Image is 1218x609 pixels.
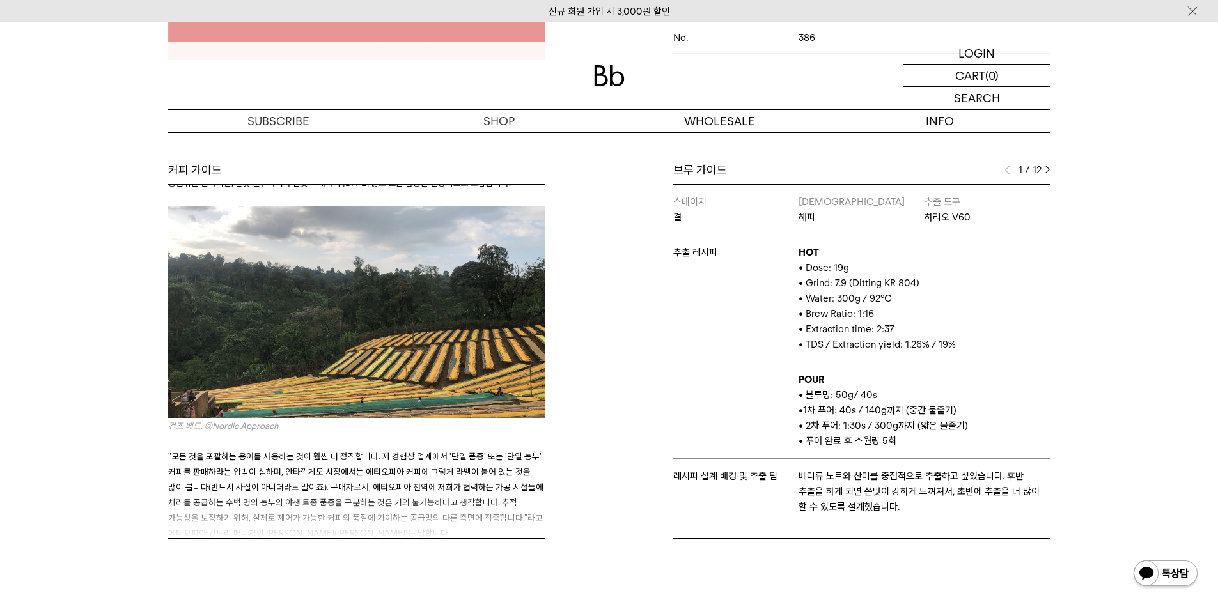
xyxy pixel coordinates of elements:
[673,468,799,484] p: 레시피 설계 배경 및 추출 팁
[799,210,925,225] p: 해피
[803,405,956,416] span: 1차 푸어: 40s / 140g까지 (중간 물줄기)
[799,337,1050,352] p: • TDS / Extraction yield: 1.26% / 19%
[1017,162,1022,178] span: 1
[799,247,819,258] b: HOT
[609,110,830,132] p: WHOLESALE
[799,420,968,431] span: • 2차 푸어: 1:30s / 300g까지 (얇은 물줄기)
[903,65,1050,87] a: CART (0)
[854,389,877,401] span: / 40s
[799,435,896,447] span: • 푸어 완료 후 스월링 5회
[1033,162,1038,178] span: 12
[954,87,1000,109] p: SEARCH
[389,110,609,132] a: SHOP
[958,42,995,64] p: LOGIN
[955,65,985,86] p: CART
[830,110,1050,132] p: INFO
[594,65,625,86] img: 로고
[168,451,543,538] span: "모든 것을 포괄하는 용어를 사용하는 것이 훨씬 더 정직합니다. 제 경험상 업계에서 '단일 품종' 또는 '단일 농부' 커피를 판매하라는 압박이 심하며, 안타깝게도 시장에서는 ...
[673,162,1050,178] div: 브루 가이드
[799,374,824,385] b: POUR
[925,210,1050,225] p: 하리오 V60
[1025,162,1030,178] span: /
[985,65,999,86] p: (0)
[799,260,1050,275] p: • Dose: 19g
[799,321,1050,337] p: • Extraction time: 2:37
[903,42,1050,65] a: LOGIN
[799,306,1050,321] p: • Brew Ratio: 1:16
[799,275,1050,291] p: • Grind: 7.9 (Ditting KR 804)
[168,162,539,188] span: 간단히 말해서, 이것이 우리가 대부분의 노르딕 어프로치의 커피를 Heirloom(가보)이라고 부르는 이유입니다. 광범위한 단어지만, 잘못 분류하거나 잘못 이해하게 [DATE]...
[799,387,1050,403] p: • 블루밍: 50g
[168,162,545,178] div: 커피 가이드
[799,196,905,208] span: [DEMOGRAPHIC_DATA]
[673,196,707,208] span: 스테이지
[799,403,1050,418] p: •
[168,420,278,431] i: 건조 베드. ©Nordic Approach
[168,110,389,132] a: SUBSCRIBE
[673,210,799,225] p: 결
[925,196,960,208] span: 추출 도구
[549,6,670,17] a: 신규 회원 가입 시 3,000원 할인
[1132,559,1199,590] img: 카카오톡 채널 1:1 채팅 버튼
[799,468,1050,514] p: 베리류 노트와 산미를 중점적으로 추출하고 싶었습니다. 후반 추출을 하게 되면 쓴맛이 강하게 느껴져서, 초반에 추출을 더 많이 할 수 있도록 설계했습니다.
[799,291,1050,306] p: • Water: 300g / 92°C
[673,245,799,260] p: 추출 레시피
[168,206,545,418] img: 41d06579784ddfb6ebdb4489d0522a6a_153337.jpeg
